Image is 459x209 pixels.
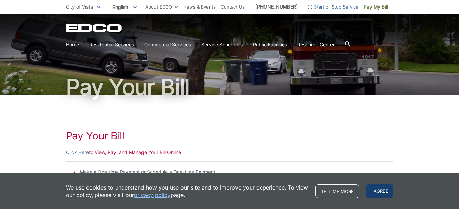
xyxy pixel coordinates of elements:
[183,3,216,11] a: News & Events
[66,129,393,142] h1: Pay Your Bill
[89,41,134,48] a: Residential Services
[315,184,359,198] a: Tell me more
[80,168,386,176] li: Make a One-time Payment or Schedule a One-time Payment
[66,24,123,32] a: EDCD logo. Return to the homepage.
[144,41,191,48] a: Commercial Services
[364,3,388,11] span: Pay My Bill
[66,149,393,156] p: to View, Pay, and Manage Your Bill Online
[145,3,178,11] a: About EDCO
[297,41,335,48] a: Resource Center
[201,41,243,48] a: Service Schedules
[107,1,142,13] span: English
[66,76,393,98] h1: Pay Your Bill
[66,4,93,10] span: City of Vista
[134,191,171,199] a: privacy policy
[221,3,245,11] a: Contact Us
[66,184,309,199] p: We use cookies to understand how you use our site and to improve your experience. To view our pol...
[253,41,287,48] a: Public Facilities
[66,41,79,48] a: Home
[366,184,393,198] span: I agree
[66,149,89,156] a: Click Here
